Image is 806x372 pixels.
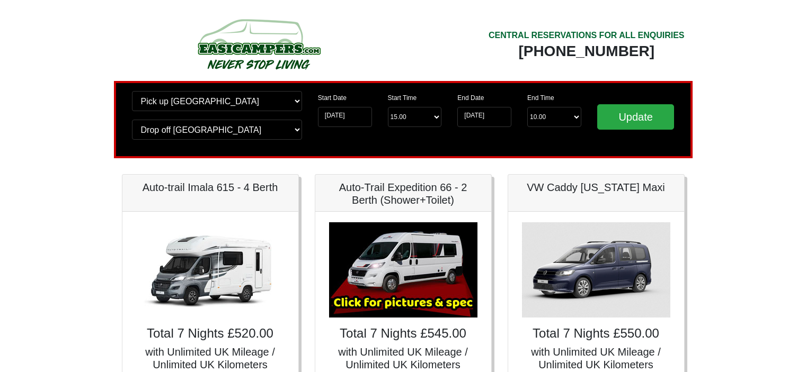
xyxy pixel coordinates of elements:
[133,346,288,371] h5: with Unlimited UK Mileage / Unlimited UK Kilometers
[527,93,554,103] label: End Time
[329,222,477,317] img: Auto-Trail Expedition 66 - 2 Berth (Shower+Toilet)
[519,181,674,194] h5: VW Caddy [US_STATE] Maxi
[318,107,372,127] input: Start Date
[318,93,347,103] label: Start Date
[457,107,511,127] input: Return Date
[519,326,674,341] h4: Total 7 Nights £550.00
[489,42,685,61] div: [PHONE_NUMBER]
[136,222,285,317] img: Auto-trail Imala 615 - 4 Berth
[489,29,685,42] div: CENTRAL RESERVATIONS FOR ALL ENQUIRIES
[133,326,288,341] h4: Total 7 Nights £520.00
[519,346,674,371] h5: with Unlimited UK Mileage / Unlimited UK Kilometers
[388,93,417,103] label: Start Time
[326,326,481,341] h4: Total 7 Nights £545.00
[158,15,359,73] img: campers-checkout-logo.png
[597,104,675,130] input: Update
[457,93,484,103] label: End Date
[326,181,481,206] h5: Auto-Trail Expedition 66 - 2 Berth (Shower+Toilet)
[133,181,288,194] h5: Auto-trail Imala 615 - 4 Berth
[326,346,481,371] h5: with Unlimited UK Mileage / Unlimited UK Kilometers
[522,222,670,317] img: VW Caddy California Maxi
